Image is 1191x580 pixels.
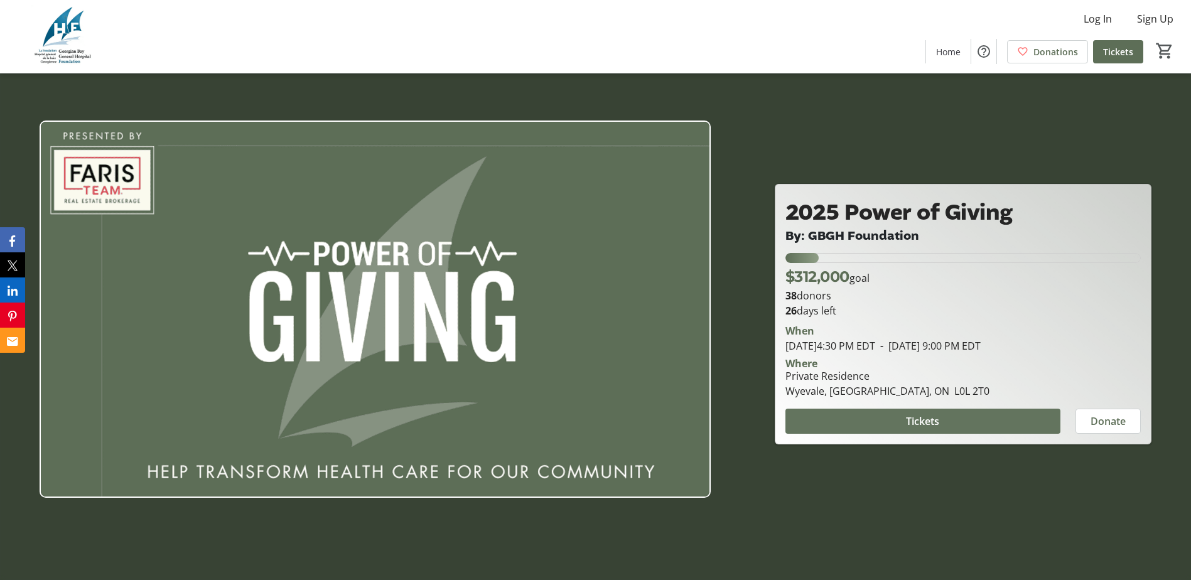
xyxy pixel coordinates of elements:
div: Private Residence [785,368,989,384]
span: [DATE] 9:00 PM EDT [875,339,981,353]
button: Tickets [785,409,1060,434]
p: goal [785,266,870,288]
b: 38 [785,289,797,303]
span: 26 [785,304,797,318]
img: Campaign CTA Media Photo [40,121,711,498]
span: Home [936,45,961,58]
span: Tickets [906,414,939,429]
span: Log In [1084,11,1112,26]
a: Tickets [1093,40,1143,63]
span: [DATE] 4:30 PM EDT [785,339,875,353]
span: Donate [1091,414,1126,429]
span: Sign Up [1137,11,1173,26]
div: When [785,323,814,338]
span: 2025 Power of Giving [785,197,1013,228]
a: Donations [1007,40,1088,63]
div: Wyevale, [GEOGRAPHIC_DATA], ON L0L 2T0 [785,384,989,399]
a: Home [926,40,971,63]
img: Georgian Bay General Hospital Foundation's Logo [8,5,119,68]
button: Log In [1074,9,1122,29]
span: - [875,339,888,353]
button: Donate [1075,409,1141,434]
span: Donations [1033,45,1078,58]
span: By: GBGH Foundation [785,227,919,244]
p: days left [785,303,1141,318]
button: Sign Up [1127,9,1183,29]
button: Help [971,39,996,64]
div: Where [785,358,817,368]
span: Tickets [1103,45,1133,58]
span: $312,000 [785,267,849,286]
div: 9.39102564102564% of fundraising goal reached [785,253,1141,263]
button: Cart [1153,40,1176,62]
p: donors [785,288,1141,303]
